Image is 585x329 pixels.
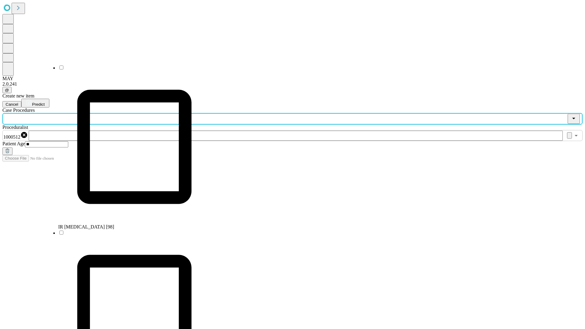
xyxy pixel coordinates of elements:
[2,81,583,87] div: 2.0.241
[2,76,583,81] div: MAY
[5,88,9,92] span: @
[5,102,18,107] span: Cancel
[572,131,580,140] button: Open
[568,114,580,124] button: Close
[567,132,572,139] button: Clear
[2,108,35,113] span: Scheduled Procedure
[3,131,28,140] div: 1000512
[2,93,34,98] span: Create new item
[2,125,28,130] span: Proceduralist
[2,101,21,108] button: Cancel
[2,141,25,146] span: Patient Age
[3,134,20,140] span: 1000512
[58,224,114,229] span: IR [MEDICAL_DATA] [98]
[32,102,44,107] span: Predict
[2,87,12,93] button: @
[21,99,49,108] button: Predict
